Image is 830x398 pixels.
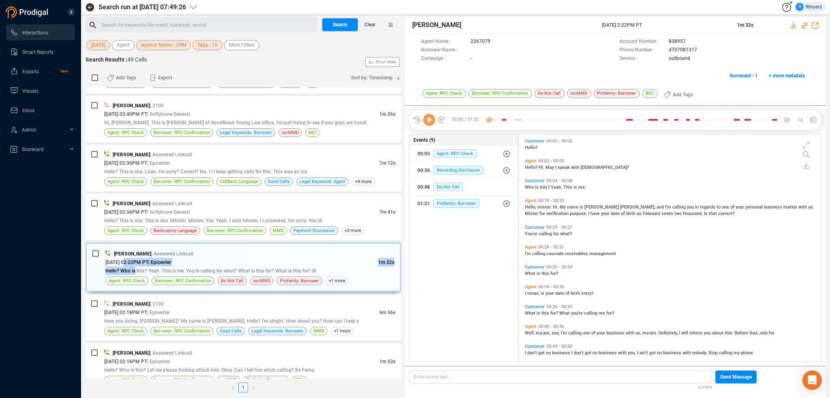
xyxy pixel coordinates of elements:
[147,209,190,215] span: | Softphone General
[527,350,538,355] span: don't
[602,21,727,29] span: [DATE] 2:22PM PT
[539,211,546,216] span: for
[113,301,150,307] span: [PERSON_NAME]
[10,63,68,79] a: ExportsNew!
[541,291,545,296] span: is
[365,57,400,67] button: Show Stats
[553,231,560,236] span: for
[417,197,430,210] div: 01:31
[379,359,396,364] span: 1m 53s
[147,160,170,166] span: | Epicenter
[417,147,430,160] div: 00:03
[107,178,144,185] span: Agent: RPC Check
[22,127,36,133] span: Admin
[471,38,490,46] span: 2267079
[571,350,574,355] span: I
[606,330,626,336] span: business
[618,350,628,355] span: with
[700,204,717,210] span: regards
[421,46,466,55] span: Borrower Name :
[669,55,690,63] span: outbound
[421,38,466,46] span: Agent Name :
[239,383,248,392] a: 1
[150,301,164,307] span: | 2100
[525,291,527,296] span: I
[295,376,303,384] span: REC
[280,277,319,285] span: Profanity: Borrower
[154,327,210,335] span: Borrower: RPC Confirmation
[682,350,692,355] span: with
[729,69,758,82] span: Scorecard • 1
[628,350,637,355] span: you.
[546,211,570,216] span: verification
[736,204,745,210] span: your
[433,166,483,175] span: Recording Disclosure
[571,311,584,316] span: you're
[246,376,285,384] span: Profanity: Borrower
[719,350,734,355] span: calling
[563,185,573,190] span: This
[795,114,806,126] button: 1x
[626,211,637,216] span: birth
[538,350,546,355] span: got
[238,383,248,392] li: 1
[376,13,396,111] span: Show Stats
[145,71,177,84] button: Export
[60,63,68,79] span: New!
[313,327,324,335] span: MMD
[540,185,551,190] span: this?
[665,204,672,210] span: I'm
[412,20,461,30] span: [PERSON_NAME]
[221,277,244,285] span: Do Not Call
[104,367,314,373] span: Hello? Who is this? Let me please fucking attack him. Okay. Can I tell him who's calling? It's Ferna
[559,311,571,316] span: What
[550,271,558,276] span: for?
[107,227,144,234] span: Agent: RPC Check
[86,243,401,292] div: [PERSON_NAME]| Answered Linkcall[DATE] 02:22PM PT| Epicenter1m 32sHello? Who is this? Yeah. This ...
[590,211,601,216] span: have
[599,350,618,355] span: business
[580,204,584,210] span: is
[802,370,822,390] div: Open Intercom Messenger
[86,194,401,241] div: [PERSON_NAME]| Answered Linkcall[DATE] 02:36PM PT| Softphone General7m 41sHello? This is she. Thi...
[346,71,401,84] button: Sort by: Timestamp
[104,120,367,126] span: Hi, [PERSON_NAME]. This is [PERSON_NAME] at GoodRxian Young Law office. I'm just trying to see if...
[565,291,571,296] span: of
[331,327,354,335] span: +1 more
[364,18,375,31] span: Clear
[687,204,695,210] span: you
[669,38,686,46] span: 838957
[737,22,753,28] span: 1m 32s
[107,376,144,384] span: Agent: RPC Check
[98,2,186,12] span: Search run at [DATE] 07:49:26
[689,330,704,336] span: inform
[104,169,307,175] span: Hello? This is she. Loan. I'm sorry? Correct? No. I I I keep getting calls for this. This was an ins
[619,46,665,55] span: Phone Number :
[197,40,218,50] span: Tags • 16
[692,350,708,355] span: nobody.
[709,211,718,216] span: that
[220,376,237,384] span: no-MMD
[525,350,527,355] span: I
[107,129,144,136] span: Agent: RPC Check
[105,260,148,265] span: [DATE] 02:22PM PT
[158,71,172,84] span: Export
[673,88,693,101] span: Add Tags
[535,89,565,98] span: Do Not Call
[546,350,552,355] span: no
[150,350,192,356] span: | Answered Linkcall
[351,71,393,84] span: Sort by: Timestamp
[674,211,683,216] span: two
[704,211,709,216] span: Is
[734,350,741,355] span: my
[150,201,192,206] span: | Answered Linkcall
[229,40,255,50] span: More Filters
[379,310,396,315] span: 6m 36s
[352,177,375,186] span: +4 more
[150,152,192,157] span: | Answered Linkcall
[113,350,150,356] span: [PERSON_NAME]
[154,129,210,136] span: Borrower: RPC Confirmation
[231,386,235,391] span: left
[545,165,555,170] span: May
[718,211,735,216] span: correct?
